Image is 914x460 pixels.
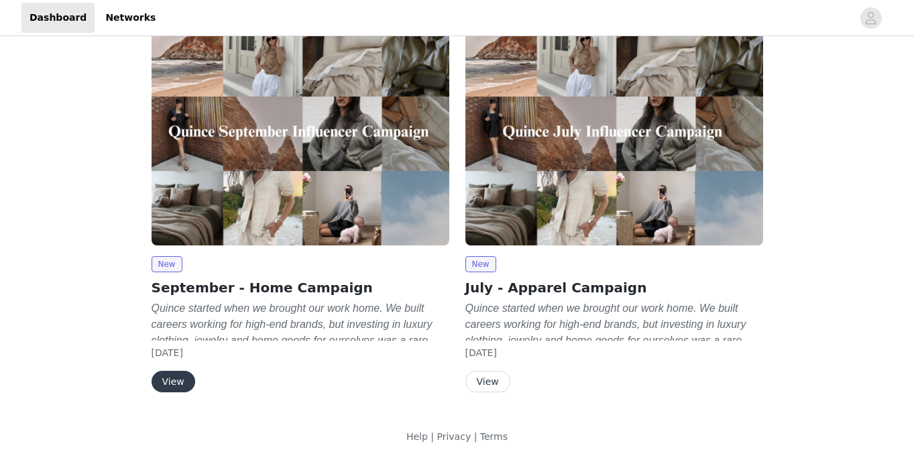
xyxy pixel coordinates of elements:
span: | [474,431,477,442]
a: View [465,377,510,387]
a: Help [406,431,428,442]
img: Quince [152,22,449,245]
span: [DATE] [465,347,497,358]
button: View [465,371,510,392]
span: [DATE] [152,347,183,358]
span: | [431,431,434,442]
div: avatar [864,7,877,29]
a: View [152,377,195,387]
a: Dashboard [21,3,95,33]
h2: September - Home Campaign [152,278,449,298]
img: Quince [465,22,763,245]
a: Terms [480,431,508,442]
a: Privacy [437,431,471,442]
button: View [152,371,195,392]
em: Quince started when we brought our work home. We built careers working for high-end brands, but i... [465,302,751,394]
span: New [152,256,182,272]
h2: July - Apparel Campaign [465,278,763,298]
em: Quince started when we brought our work home. We built careers working for high-end brands, but i... [152,302,437,394]
span: New [465,256,496,272]
a: Networks [97,3,164,33]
